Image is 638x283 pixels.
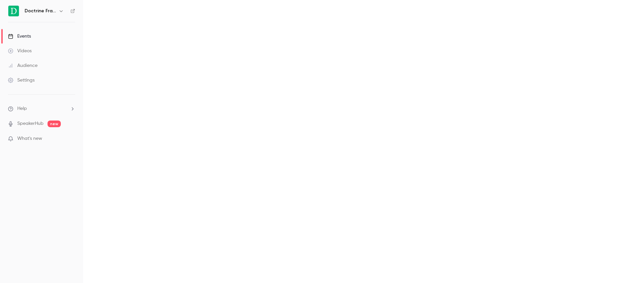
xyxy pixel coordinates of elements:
a: SpeakerHub [17,120,44,127]
span: Help [17,105,27,112]
div: Audience [8,62,38,69]
img: Doctrine France [8,6,19,16]
div: Settings [8,77,35,84]
li: help-dropdown-opener [8,105,75,112]
div: Videos [8,48,32,54]
span: What's new [17,135,42,142]
h6: Doctrine France [25,8,56,14]
span: new [48,121,61,127]
div: Events [8,33,31,40]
